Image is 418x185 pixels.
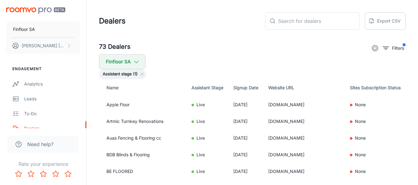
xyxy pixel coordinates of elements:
td: None [345,130,406,146]
p: Finfloor SA [13,26,35,33]
td: [DOMAIN_NAME] [263,163,345,180]
th: Name [99,79,187,96]
p: Rate your experience [5,160,81,168]
div: To-do [24,110,80,117]
button: Finfloor SA [6,21,80,37]
td: [DATE] [228,163,263,180]
button: Rate 3 star [37,168,50,180]
button: [PERSON_NAME] [PERSON_NAME] [6,38,80,54]
td: Live [187,96,228,113]
td: Apple Floor [99,96,187,113]
div: Analytics [24,81,80,87]
td: None [345,163,406,180]
td: Live [187,163,228,180]
td: None [345,96,406,113]
td: [DOMAIN_NAME] [263,96,345,113]
td: None [345,113,406,130]
td: None [345,146,406,163]
div: Dealers [24,125,80,132]
th: Signup Date [228,79,263,96]
td: Live [187,146,228,163]
span: Need help? [27,141,54,148]
td: [DATE] [228,146,263,163]
button: Rate 2 star [25,168,37,180]
h5: 73 Dealers [99,42,131,52]
button: settings [369,42,381,54]
th: Assistant Stage [187,79,228,96]
button: Finfloor SA [99,54,145,69]
td: Auas Fencing & Flooring cc [99,130,187,146]
button: filter [381,43,406,53]
div: Assistant stage (1) [99,69,146,79]
td: [DATE] [228,96,263,113]
button: Rate 4 star [50,168,62,180]
td: [DATE] [228,130,263,146]
p: [PERSON_NAME] [PERSON_NAME] [22,42,65,49]
td: Live [187,130,228,146]
button: Export CSV [365,12,406,30]
input: Search for dealers [278,12,360,30]
span: Assistant stage (1) [99,71,141,77]
div: Leads [24,95,80,102]
td: [DATE] [228,113,263,130]
img: Roomvo PRO Beta [6,7,65,14]
td: [DOMAIN_NAME] [263,130,345,146]
td: [DOMAIN_NAME] [263,146,345,163]
p: Filters [392,45,404,52]
th: Website URL [263,79,345,96]
td: BDB Blinds & Flooring [99,146,187,163]
td: Live [187,113,228,130]
th: Sites Subscription Status [345,79,406,96]
td: BE FLOORED [99,163,187,180]
button: Rate 5 star [62,168,74,180]
td: Artmic Turnkey Renovations [99,113,187,130]
button: Rate 1 star [12,168,25,180]
h1: Dealers [99,15,126,27]
td: [DOMAIN_NAME] [263,113,345,130]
